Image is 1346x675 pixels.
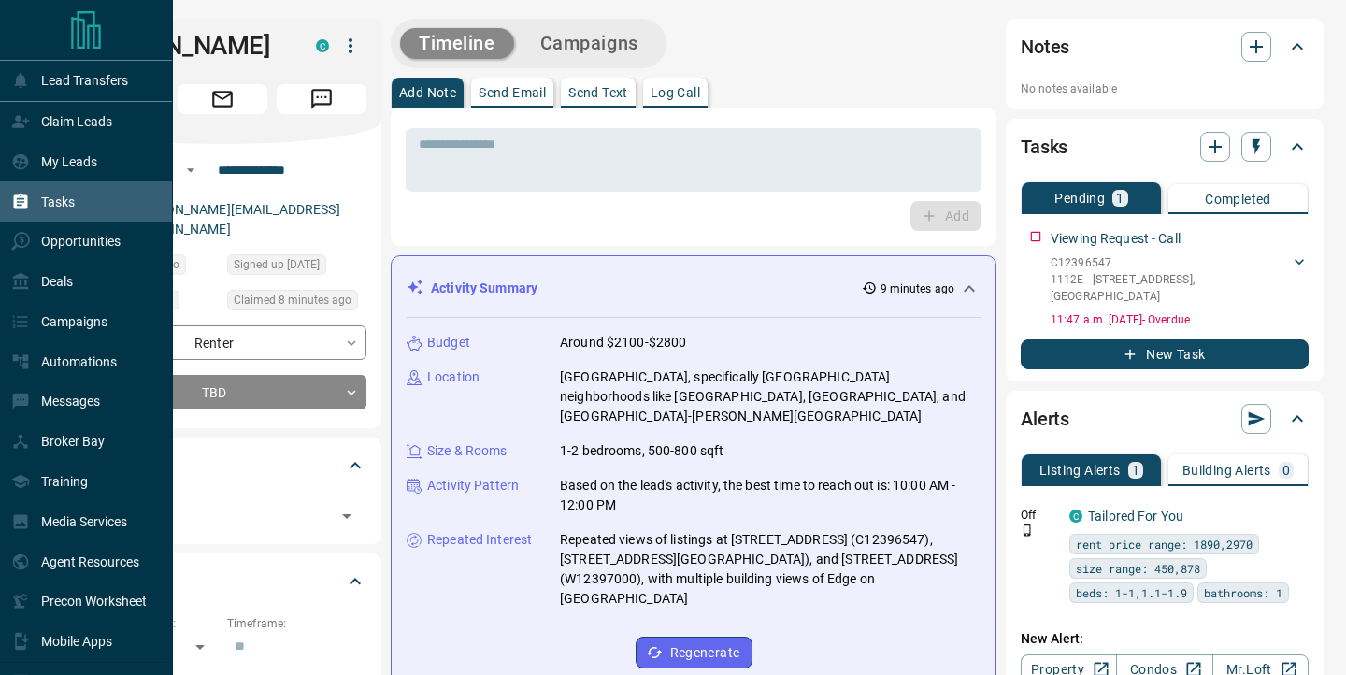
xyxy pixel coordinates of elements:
[1021,24,1309,69] div: Notes
[227,615,366,632] p: Timeframe:
[277,84,366,114] span: Message
[560,530,981,609] p: Repeated views of listings at [STREET_ADDRESS] (C12396547), [STREET_ADDRESS][GEOGRAPHIC_DATA]), a...
[234,255,320,274] span: Signed up [DATE]
[1021,396,1309,441] div: Alerts
[427,530,532,550] p: Repeated Interest
[427,441,508,461] p: Size & Rooms
[1205,193,1271,206] p: Completed
[427,333,470,352] p: Budget
[1021,124,1309,169] div: Tasks
[316,39,329,52] div: condos.ca
[179,159,202,181] button: Open
[1021,339,1309,369] button: New Task
[1054,192,1105,205] p: Pending
[1076,535,1253,553] span: rent price range: 1890,2970
[79,375,366,409] div: TBD
[1051,311,1309,328] p: 11:47 a.m. [DATE] - Overdue
[79,325,366,360] div: Renter
[1021,32,1069,62] h2: Notes
[129,202,340,237] a: [PERSON_NAME][EMAIL_ADDRESS][DOMAIN_NAME]
[234,291,351,309] span: Claimed 8 minutes ago
[427,367,480,387] p: Location
[1204,583,1282,602] span: bathrooms: 1
[1282,464,1290,477] p: 0
[1021,629,1309,649] p: New Alert:
[1039,464,1121,477] p: Listing Alerts
[1051,229,1181,249] p: Viewing Request - Call
[1021,507,1058,524] p: Off
[636,637,752,668] button: Regenerate
[227,290,366,316] div: Tue Sep 16 2025
[1051,254,1290,271] p: C12396547
[522,28,657,59] button: Campaigns
[79,443,366,488] div: Tags
[1076,583,1187,602] span: beds: 1-1,1.1-1.9
[1021,404,1069,434] h2: Alerts
[334,503,360,529] button: Open
[1116,192,1124,205] p: 1
[227,254,366,280] div: Thu Sep 30 2021
[568,86,628,99] p: Send Text
[399,86,456,99] p: Add Note
[560,367,981,426] p: [GEOGRAPHIC_DATA], specifically [GEOGRAPHIC_DATA] neighborhoods like [GEOGRAPHIC_DATA], [GEOGRAPH...
[1021,132,1067,162] h2: Tasks
[1069,510,1082,523] div: condos.ca
[1088,509,1183,524] a: Tailored For You
[1051,251,1309,309] div: C123965471112E - [STREET_ADDRESS],[GEOGRAPHIC_DATA]
[1021,524,1034,537] svg: Push Notification Only
[881,280,954,297] p: 9 minutes ago
[1051,271,1290,305] p: 1112E - [STREET_ADDRESS] , [GEOGRAPHIC_DATA]
[407,271,981,306] div: Activity Summary9 minutes ago
[400,28,514,59] button: Timeline
[178,84,267,114] span: Email
[1076,559,1200,578] span: size range: 450,878
[79,559,366,604] div: Criteria
[431,279,537,298] p: Activity Summary
[1132,464,1139,477] p: 1
[560,333,686,352] p: Around $2100-$2800
[560,441,723,461] p: 1-2 bedrooms, 500-800 sqft
[79,31,288,61] h1: [PERSON_NAME]
[479,86,546,99] p: Send Email
[427,476,519,495] p: Activity Pattern
[1182,464,1271,477] p: Building Alerts
[560,476,981,515] p: Based on the lead's activity, the best time to reach out is: 10:00 AM - 12:00 PM
[1021,80,1309,97] p: No notes available
[651,86,700,99] p: Log Call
